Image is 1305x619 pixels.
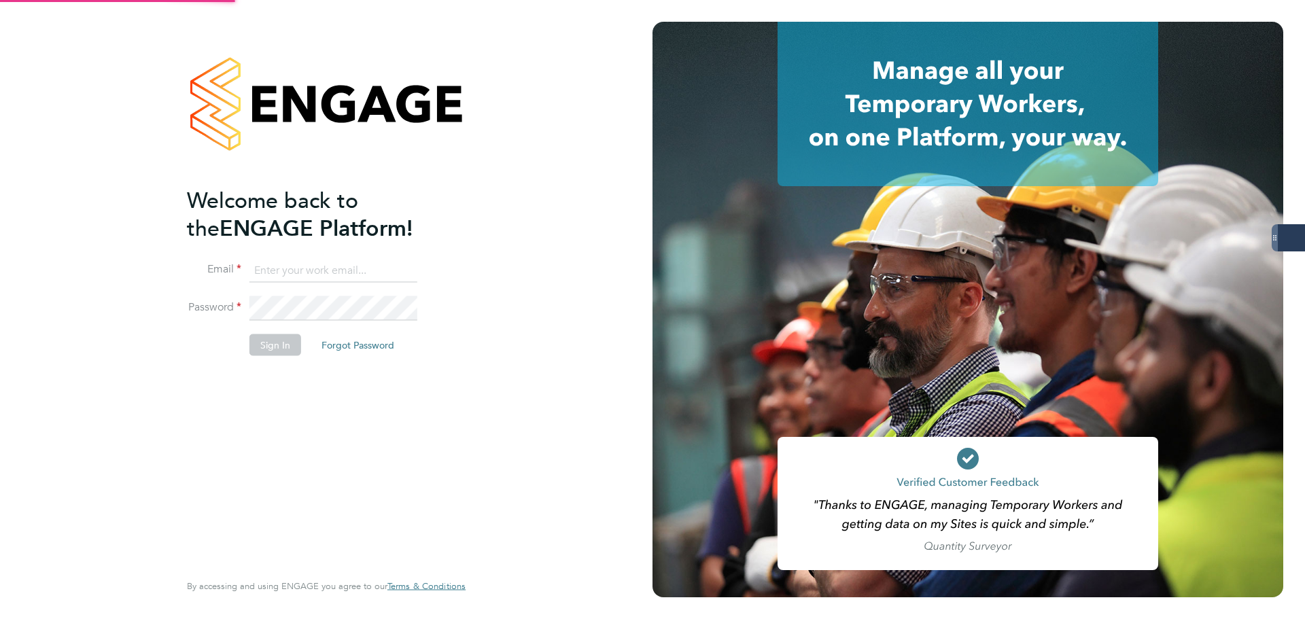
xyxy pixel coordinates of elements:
button: Forgot Password [311,334,405,356]
span: Welcome back to the [187,187,358,241]
input: Enter your work email... [249,258,417,283]
button: Sign In [249,334,301,356]
label: Password [187,300,241,315]
a: Terms & Conditions [387,581,466,592]
span: By accessing and using ENGAGE you agree to our [187,580,466,592]
h2: ENGAGE Platform! [187,186,452,242]
label: Email [187,262,241,277]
